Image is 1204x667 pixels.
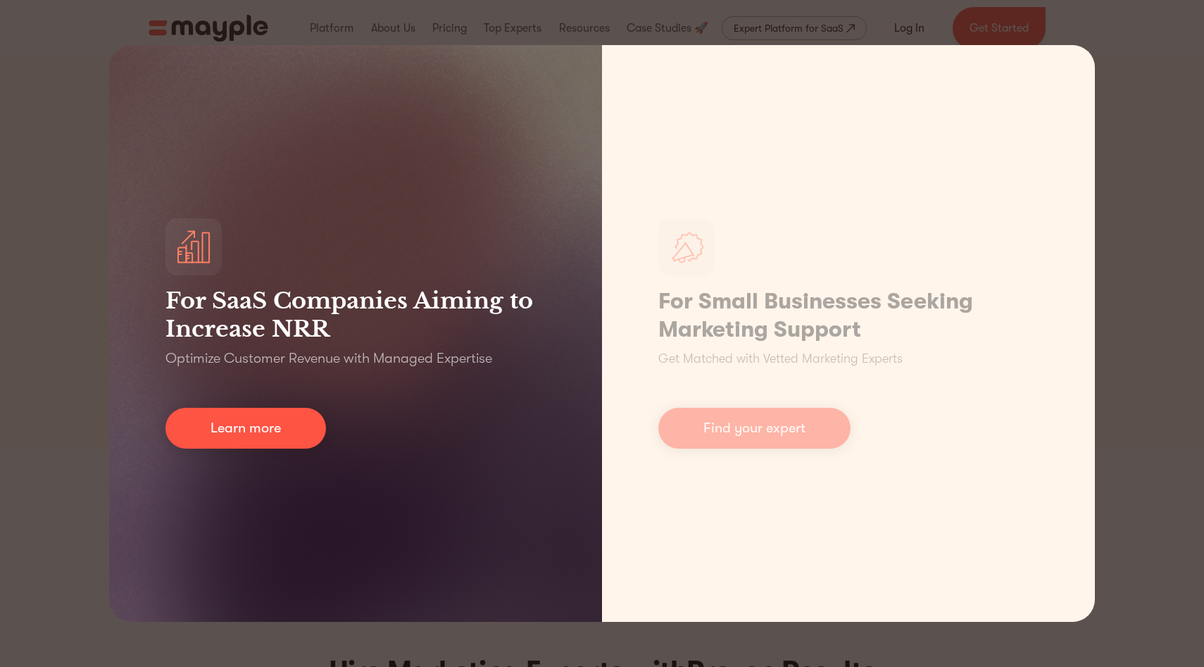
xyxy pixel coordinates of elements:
p: Get Matched with Vetted Marketing Experts [658,349,903,368]
a: Learn more [165,408,326,449]
h3: For SaaS Companies Aiming to Increase NRR [165,287,546,343]
a: Find your expert [658,408,851,449]
p: Optimize Customer Revenue with Managed Expertise [165,349,492,368]
h1: For Small Businesses Seeking Marketing Support [658,287,1039,344]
